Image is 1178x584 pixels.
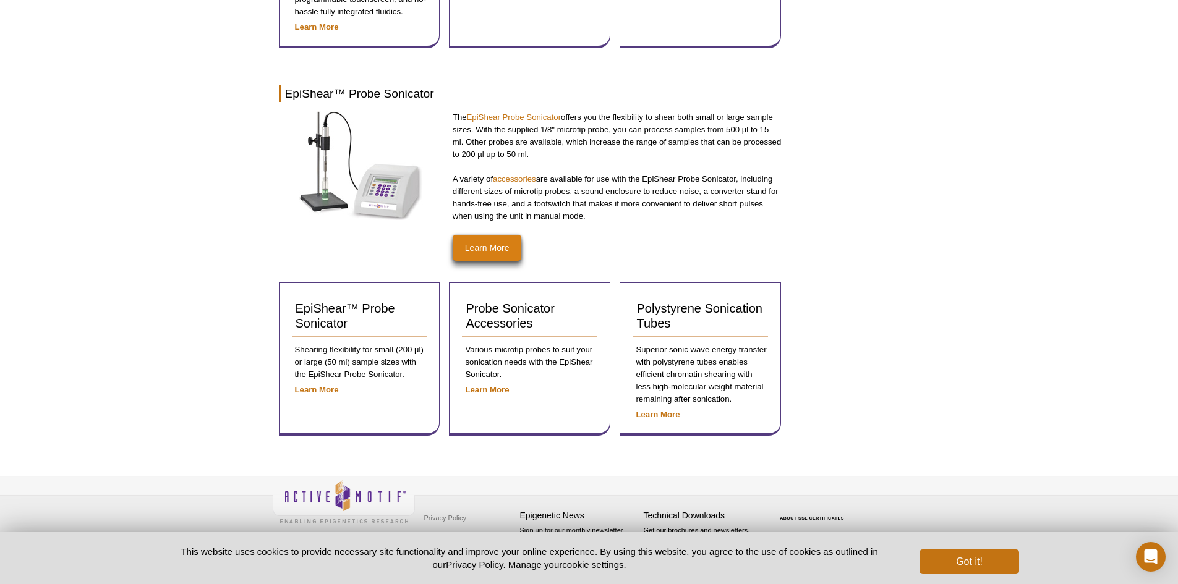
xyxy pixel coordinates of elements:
button: Got it! [920,549,1018,574]
p: The offers you the flexibility to shear both small or large sample sizes. With the supplied 1/8" ... [453,111,782,161]
a: ABOUT SSL CERTIFICATES [780,516,844,520]
h4: Technical Downloads [644,510,761,521]
a: Learn More [295,22,339,32]
p: Various microtip probes to suit your sonication needs with the EpiShear Sonicator. [462,344,597,381]
img: Active Motif, [273,476,415,527]
p: Sign up for our monthly newsletter highlighting recent publications in the field of epigenetics. [520,525,638,567]
a: Privacy Policy [446,559,503,570]
p: A variety of are available for use with the EpiShear Probe Sonicator, including different sizes o... [453,173,782,222]
span: Polystyrene Sonication Tubes [636,302,762,330]
span: EpiShear™ Probe Sonicator [296,302,395,330]
a: Terms & Conditions [421,527,486,546]
a: Learn More [636,410,680,419]
a: EpiShear™ Probe Sonicator [292,295,427,337]
p: Shearing flexibility for small (200 µl) or large (50 ml) sample sizes with the EpiShear Probe Son... [292,344,427,381]
a: Probe Sonicator Accessories [462,295,597,337]
a: EpiShear Probe Sonicator [467,112,561,122]
h2: EpiShear™ Probe Sonicator [279,85,782,102]
table: Click to Verify - This site chose Symantec SSL for secure e-commerce and confidential communicati... [767,498,860,525]
a: Learn More [295,385,339,394]
img: Click on the image for more information on the EpiShear Probe Sonicator. [299,111,423,220]
a: Privacy Policy [421,509,469,527]
a: Learn More [465,385,509,394]
a: accessories [493,174,536,184]
p: This website uses cookies to provide necessary site functionality and improve your online experie... [160,545,900,571]
button: cookie settings [562,559,623,570]
div: Open Intercom Messenger [1136,542,1166,572]
p: Get our brochures and newsletters, or request them by mail. [644,525,761,557]
h4: Epigenetic News [520,510,638,521]
span: Probe Sonicator Accessories [466,302,554,330]
a: Learn More [453,235,522,261]
p: Superior sonic wave energy transfer with polystyrene tubes enables efficient chromatin shearing w... [633,344,768,405]
a: Polystyrene Sonication Tubes [633,295,768,337]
